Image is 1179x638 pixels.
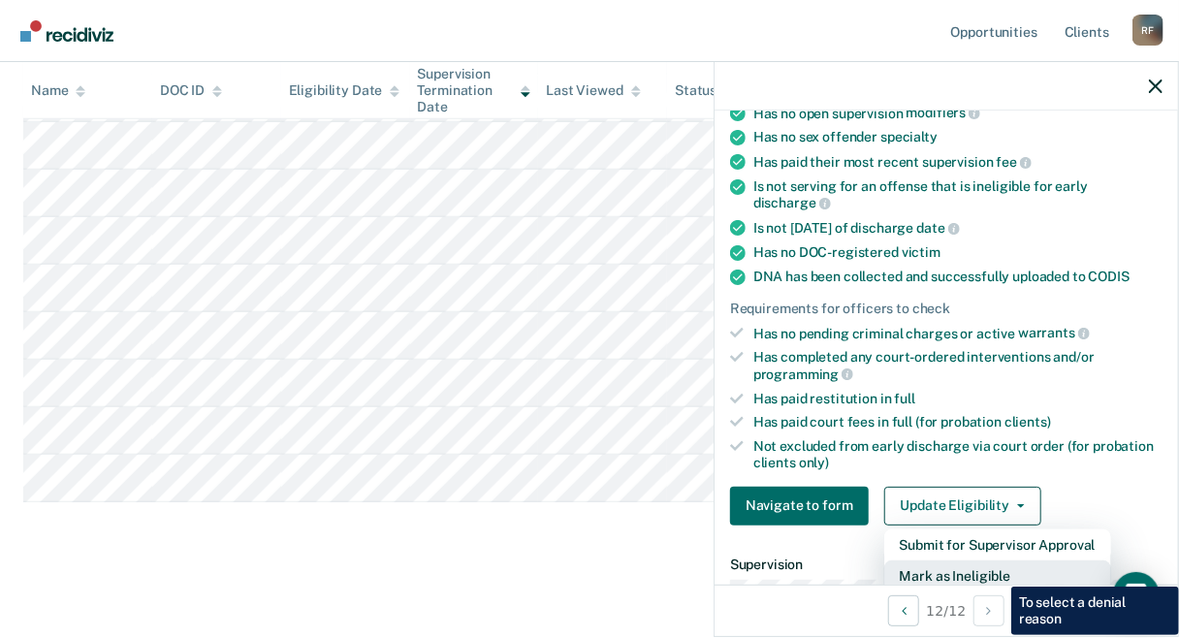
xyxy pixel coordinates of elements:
span: fee [997,154,1032,170]
button: Previous Opportunity [888,595,919,626]
span: CODIS [1089,269,1130,284]
div: 12 / 12 [715,585,1178,636]
div: Status [675,82,717,99]
div: Requirements for officers to check [730,301,1163,317]
div: Not excluded from early discharge via court order (for probation clients [753,438,1163,471]
span: modifiers [907,105,981,120]
button: Profile dropdown button [1132,15,1163,46]
div: Supervision Termination Date [418,66,531,114]
div: Has no pending criminal charges or active [753,325,1163,342]
div: Open Intercom Messenger [1113,572,1160,619]
button: Navigate to form [730,487,869,526]
div: DOC ID [160,82,222,99]
div: Is not [DATE] of discharge [753,219,1163,237]
span: programming [753,367,853,382]
button: Update Eligibility [884,487,1041,526]
span: victim [902,244,940,260]
button: Next Opportunity [973,595,1004,626]
button: Submit for Supervisor Approval [884,529,1111,560]
img: Recidiviz [20,20,113,42]
div: Is not serving for an offense that is ineligible for early [753,178,1163,211]
span: full [895,391,915,406]
dt: Supervision [730,557,1163,573]
div: Has no sex offender [753,129,1163,145]
button: Mark as Ineligible [884,560,1111,591]
div: R F [1132,15,1163,46]
span: warrants [1018,325,1090,340]
div: Has paid their most recent supervision [753,153,1163,171]
div: Eligibility Date [289,82,400,99]
div: Has no open supervision [753,105,1163,122]
span: clients) [1004,414,1051,430]
div: Last Viewed [546,82,640,99]
div: DNA has been collected and successfully uploaded to [753,269,1163,285]
div: Name [31,82,85,99]
div: Has no DOC-registered [753,244,1163,261]
div: Has completed any court-ordered interventions and/or [753,349,1163,382]
div: Has paid court fees in full (for probation [753,414,1163,431]
span: date [916,220,959,236]
div: Has paid restitution in [753,391,1163,407]
span: specialty [880,129,938,144]
a: Navigate to form link [730,487,876,526]
span: discharge [753,195,831,210]
span: only) [799,455,829,470]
